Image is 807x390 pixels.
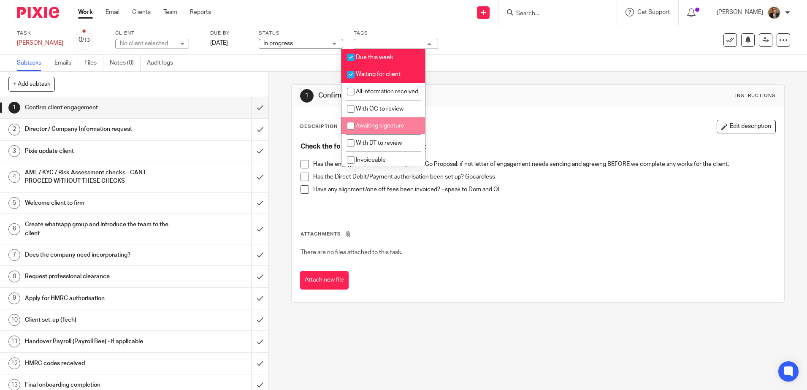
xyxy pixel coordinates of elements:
[8,77,55,91] button: + Add subtask
[8,197,20,209] div: 5
[8,102,20,114] div: 1
[263,41,293,46] span: In progress
[301,249,402,255] span: There are no files attached to this task.
[25,123,170,135] h1: Director / Company Information request
[84,55,103,71] a: Files
[301,232,341,236] span: Attachments
[356,140,402,146] span: With DT to review
[356,106,403,112] span: With OC to review
[8,145,20,157] div: 3
[300,271,349,290] button: Attach new file
[25,101,170,114] h1: Confirm client engagement
[259,30,343,37] label: Status
[54,55,78,71] a: Emails
[25,335,170,348] h1: Handover Payroll (Payroll Bee) - if applicable
[313,185,775,194] p: Have any alignment/one off fees been invoiced? - speak to Dom and Ol
[356,123,404,129] span: Awaiting signature
[25,145,170,157] h1: Pixie update client
[300,123,338,130] p: Description
[79,35,90,45] div: 0
[78,8,93,16] a: Work
[25,292,170,305] h1: Apply for HMRC authorisation
[8,292,20,304] div: 9
[110,55,141,71] a: Notes (0)
[717,8,763,16] p: [PERSON_NAME]
[25,197,170,209] h1: Welcome client to firm
[354,30,438,37] label: Tags
[767,6,781,19] img: WhatsApp%20Image%202025-04-23%20at%2010.20.30_16e186ec.jpg
[356,54,393,60] span: Due this week
[313,173,775,181] p: Has the Direct Debit/Payment authorisation been set up? Gocardless
[8,271,20,282] div: 8
[25,270,170,283] h1: Request professional clearance
[300,89,314,103] div: 1
[8,124,20,135] div: 2
[313,160,775,168] p: Has the engagement letter been signed in Go Proposal, if not letter of engagement needs sending a...
[318,91,556,100] h1: Confirm client engagement
[356,71,401,77] span: Waiting for client
[356,157,386,163] span: Invoiceable
[17,39,63,47] div: Daniel Elder
[82,38,90,43] small: /13
[106,8,119,16] a: Email
[356,89,418,95] span: All information received
[8,357,20,369] div: 12
[17,7,59,18] img: Pixie
[717,120,776,133] button: Edit description
[637,9,670,15] span: Get Support
[17,30,63,37] label: Task
[25,218,170,240] h1: Create whatsapp group and introduce the team to the client
[190,8,211,16] a: Reports
[301,143,426,150] strong: Check the following before proceeding:
[8,336,20,347] div: 11
[132,8,151,16] a: Clients
[25,357,170,370] h1: HMRC codes received
[115,30,200,37] label: Client
[210,40,228,46] span: [DATE]
[25,314,170,326] h1: Client set-up (Tech)
[147,55,179,71] a: Audit logs
[8,249,20,261] div: 7
[120,39,175,48] div: No client selected
[25,249,170,261] h1: Does the company need incorporating?
[17,39,63,47] div: [PERSON_NAME]
[735,92,776,99] div: Instructions
[8,171,20,183] div: 4
[210,30,248,37] label: Due by
[25,166,170,188] h1: AML / KYC / Risk Assessment checks - CANT PROCEED WITHOUT THESE CHECKS
[8,223,20,235] div: 6
[163,8,177,16] a: Team
[8,314,20,326] div: 10
[17,55,48,71] a: Subtasks
[515,10,591,18] input: Search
